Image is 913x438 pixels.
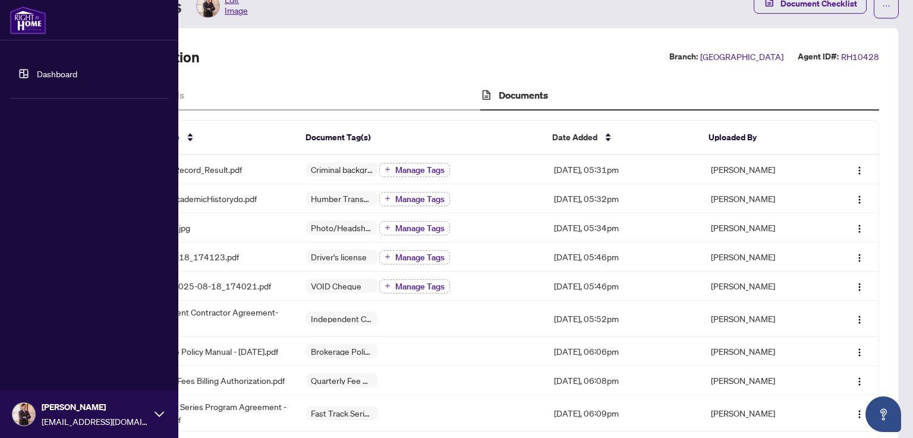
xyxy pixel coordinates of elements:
[385,166,391,172] span: plus
[855,166,864,175] img: Logo
[141,305,287,332] span: Independent Contractor Agreement-ICA.pdf
[850,218,869,237] button: Logo
[701,242,826,272] td: [PERSON_NAME]
[798,50,839,64] label: Agent ID#:
[395,195,445,203] span: Manage Tags
[544,213,701,242] td: [DATE], 05:34pm
[379,250,450,264] button: Manage Tags
[306,194,377,203] span: Humber Transcript
[379,163,450,177] button: Manage Tags
[141,400,287,426] span: Fast Track Series Program Agreement - [DATE].pdf
[850,160,869,179] button: Logo
[141,345,278,358] span: Brokerage Policy Manual - [DATE].pdf
[385,225,391,231] span: plus
[699,121,823,155] th: Uploaded By
[865,396,901,432] button: Open asap
[42,401,149,414] span: [PERSON_NAME]
[385,254,391,260] span: plus
[669,50,698,64] label: Branch:
[850,189,869,208] button: Logo
[395,282,445,291] span: Manage Tags
[855,224,864,234] img: Logo
[395,253,445,261] span: Manage Tags
[701,184,826,213] td: [PERSON_NAME]
[499,88,548,102] h4: Documents
[544,155,701,184] td: [DATE], 05:31pm
[700,50,783,64] span: [GEOGRAPHIC_DATA]
[701,395,826,431] td: [PERSON_NAME]
[544,366,701,395] td: [DATE], 06:08pm
[379,221,450,235] button: Manage Tags
[701,213,826,242] td: [PERSON_NAME]
[306,376,377,385] span: Quarterly Fee Auto-Debit Authorization
[850,309,869,328] button: Logo
[850,247,869,266] button: Logo
[841,50,879,64] span: RH10428
[882,2,890,10] span: ellipsis
[379,192,450,206] button: Manage Tags
[544,395,701,431] td: [DATE], 06:09pm
[544,337,701,366] td: [DATE], 06:06pm
[552,131,597,144] span: Date Added
[379,279,450,294] button: Manage Tags
[701,272,826,301] td: [PERSON_NAME]
[306,282,366,290] span: VOID Cheque
[543,121,699,155] th: Date Added
[544,272,701,301] td: [DATE], 05:46pm
[385,283,391,289] span: plus
[850,371,869,390] button: Logo
[701,301,826,337] td: [PERSON_NAME]
[131,121,296,155] th: File Name
[855,282,864,292] img: Logo
[855,377,864,386] img: Logo
[141,374,285,387] span: Quarterly Fees Billing Authorization.pdf
[855,348,864,357] img: Logo
[306,347,377,355] span: Brokerage Policy Manual
[855,195,864,204] img: Logo
[850,404,869,423] button: Logo
[306,314,377,323] span: Independent Contractor Agreement
[42,415,149,428] span: [EMAIL_ADDRESS][DOMAIN_NAME]
[141,279,271,292] span: Receipt_2025-08-18_174021.pdf
[855,315,864,324] img: Logo
[850,342,869,361] button: Logo
[306,253,372,261] span: Driver's license
[10,6,46,34] img: logo
[306,409,377,417] span: Fast Track Series Program
[306,223,377,232] span: Photo/Headshot
[701,366,826,395] td: [PERSON_NAME]
[855,253,864,263] img: Logo
[544,184,701,213] td: [DATE], 05:32pm
[701,155,826,184] td: [PERSON_NAME]
[141,250,239,263] span: 2025-08-18_174123.pdf
[37,68,77,79] a: Dashboard
[12,403,35,426] img: Profile Icon
[385,196,391,201] span: plus
[855,409,864,419] img: Logo
[395,166,445,174] span: Manage Tags
[141,192,257,205] span: studentAcademicHistorydo.pdf
[395,224,445,232] span: Manage Tags
[701,337,826,366] td: [PERSON_NAME]
[141,163,242,176] span: Criminal_Record_Result.pdf
[544,242,701,272] td: [DATE], 05:46pm
[296,121,543,155] th: Document Tag(s)
[306,165,377,174] span: Criminal background check
[544,301,701,337] td: [DATE], 05:52pm
[850,276,869,295] button: Logo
